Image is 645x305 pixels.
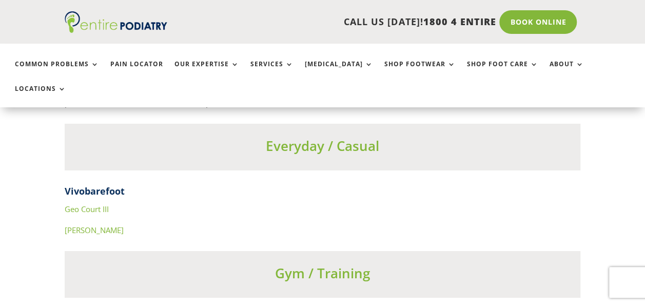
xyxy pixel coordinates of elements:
[110,61,163,83] a: Pain Locator
[65,25,167,35] a: Entire Podiatry
[65,204,109,214] a: Geo Court III
[65,137,581,160] h3: Everyday / Casual
[15,61,99,83] a: Common Problems
[305,61,373,83] a: [MEDICAL_DATA]
[550,61,584,83] a: About
[250,61,294,83] a: Services
[180,15,496,29] p: CALL US [DATE]!
[467,61,538,83] a: Shop Foot Care
[65,225,124,235] a: [PERSON_NAME]
[384,61,456,83] a: Shop Footwear
[423,15,496,28] span: 1800 4 ENTIRE
[65,264,581,288] h3: Gym / Training
[499,10,577,34] a: Book Online
[15,85,66,107] a: Locations
[65,185,581,203] h4: Vivobarefoot
[65,11,167,33] img: logo (1)
[174,61,239,83] a: Our Expertise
